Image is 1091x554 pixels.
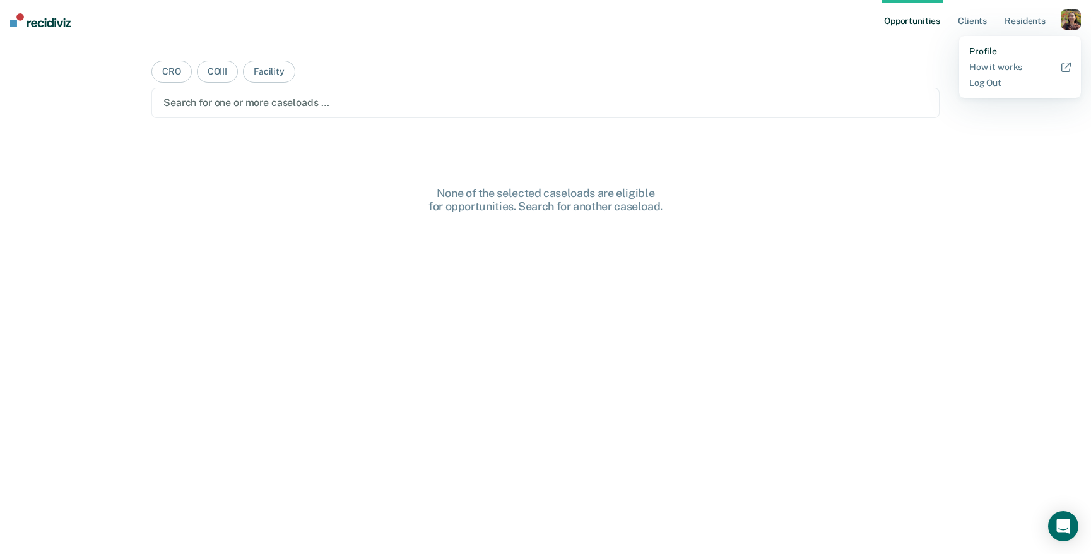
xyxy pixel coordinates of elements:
button: COIII [197,61,238,83]
a: Profile [969,46,1071,57]
a: Log Out [969,78,1071,88]
button: CRO [151,61,192,83]
a: How it works [969,62,1071,73]
div: None of the selected caseloads are eligible for opportunities. Search for another caseload. [344,186,748,214]
div: Open Intercom Messenger [1048,511,1078,541]
img: Recidiviz [10,13,71,27]
button: Facility [243,61,295,83]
